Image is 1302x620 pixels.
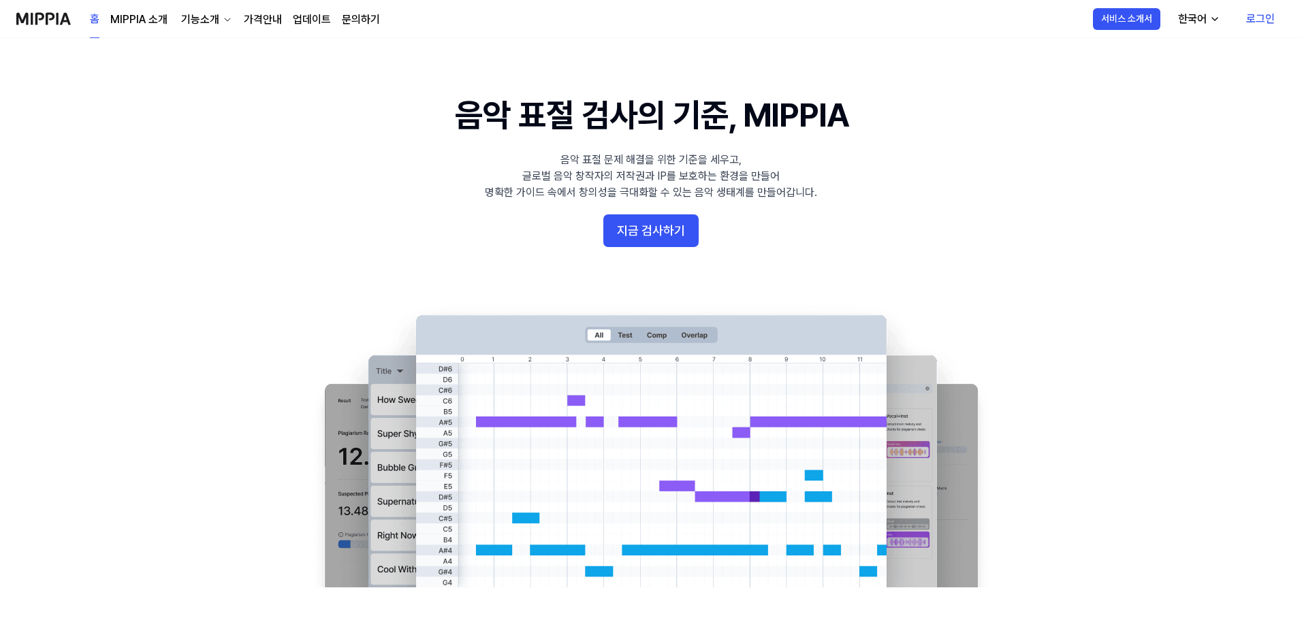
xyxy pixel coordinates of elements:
a: 문의하기 [342,12,380,28]
div: 한국어 [1175,11,1209,27]
button: 서비스 소개서 [1093,8,1160,30]
div: 기능소개 [178,12,222,28]
a: 업데이트 [293,12,331,28]
button: 한국어 [1167,5,1228,33]
button: 지금 검사하기 [603,214,699,247]
img: main Image [297,301,1005,587]
h1: 음악 표절 검사의 기준, MIPPIA [455,93,848,138]
button: 기능소개 [178,12,233,28]
div: 음악 표절 문제 해결을 위한 기준을 세우고, 글로벌 음악 창작자의 저작권과 IP를 보호하는 환경을 만들어 명확한 가이드 속에서 창의성을 극대화할 수 있는 음악 생태계를 만들어... [485,152,817,201]
a: MIPPIA 소개 [110,12,168,28]
a: 홈 [90,1,99,38]
a: 가격안내 [244,12,282,28]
